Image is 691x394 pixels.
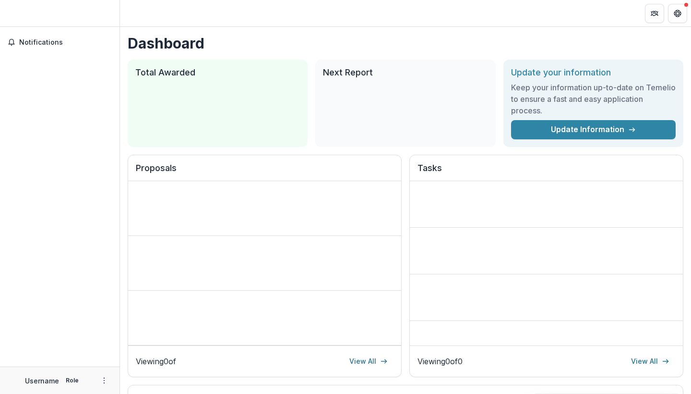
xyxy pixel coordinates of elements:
[63,376,82,385] p: Role
[511,67,676,78] h2: Update your information
[136,356,176,367] p: Viewing 0 of
[645,4,664,23] button: Partners
[19,38,112,47] span: Notifications
[511,82,676,116] h3: Keep your information up-to-date on Temelio to ensure a fast and easy application process.
[417,163,675,181] h2: Tasks
[98,375,110,386] button: More
[668,4,687,23] button: Get Help
[136,163,393,181] h2: Proposals
[25,376,59,386] p: Username
[128,35,683,52] h1: Dashboard
[135,67,300,78] h2: Total Awarded
[625,354,675,369] a: View All
[344,354,393,369] a: View All
[511,120,676,139] a: Update Information
[4,35,116,50] button: Notifications
[417,356,463,367] p: Viewing 0 of 0
[323,67,488,78] h2: Next Report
